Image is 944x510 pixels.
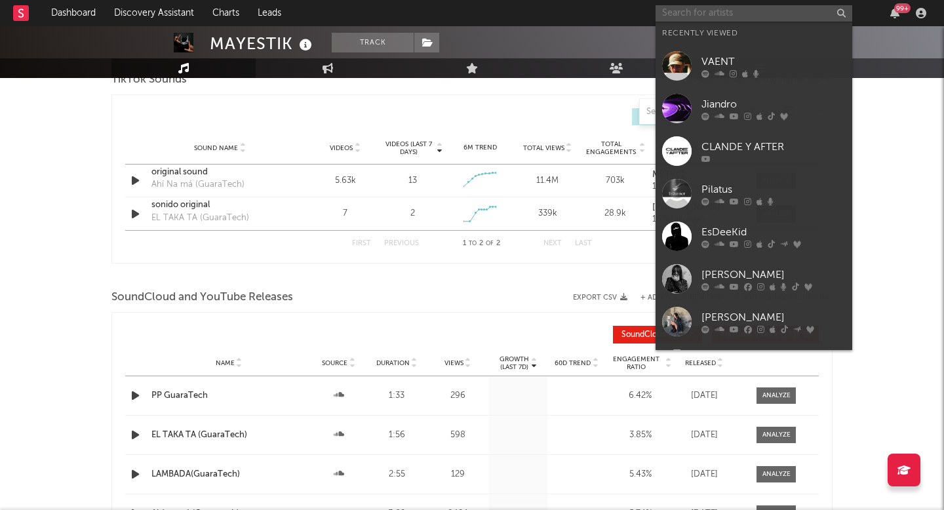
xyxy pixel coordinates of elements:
button: Next [543,240,562,247]
span: SoundCloud and YouTube Releases [111,290,293,305]
button: 99+ [890,8,899,18]
div: 339k [517,207,578,220]
div: 11.4M [517,174,578,187]
div: [DATE] [678,468,730,481]
strong: [PERSON_NAME] [652,203,720,212]
span: Name [216,359,235,367]
p: Growth [500,355,529,363]
a: PP GuaraTech [151,389,306,402]
a: ivri [656,343,852,385]
div: 1:56 [371,429,423,442]
span: Total Engagements [585,140,638,156]
a: [PERSON_NAME] [652,203,743,212]
div: 703k [585,174,646,187]
div: CLANDE Y AFTER [701,139,846,155]
div: 2:55 [371,468,423,481]
span: Videos [330,144,353,152]
span: Videos (last 7 days) [382,140,435,156]
div: [DATE] [678,389,730,402]
div: [DATE] [678,429,730,442]
button: SoundCloud(22) [613,326,702,343]
a: [PERSON_NAME] [656,300,852,343]
div: 28.9k [585,207,646,220]
div: 296 [429,389,486,402]
button: Export CSV [573,294,627,302]
div: Jiandro [701,96,846,112]
a: EsDeeKid [656,215,852,258]
span: TikTok Sounds [111,72,187,88]
a: [PERSON_NAME] [656,258,852,300]
strong: MBTV🎧 [652,170,686,179]
span: SoundCloud [621,331,666,339]
p: (Last 7d) [500,363,529,371]
div: MAYESTIK [210,33,315,54]
span: Duration [376,359,410,367]
div: Pilatus [701,182,846,197]
span: Total Views [523,144,564,152]
a: sonido original [151,199,288,212]
div: 1 2 2 [445,236,517,252]
div: 7 [315,207,376,220]
button: + Add YouTube Video [640,294,722,302]
span: to [469,241,477,246]
span: Views [444,359,463,367]
div: 5.63k [315,174,376,187]
input: Search by song name or URL [640,107,778,117]
a: Jiandro [656,87,852,130]
div: 99 + [894,3,911,13]
a: original sound [151,166,288,179]
div: EsDeeKid [701,224,846,240]
div: Recently Viewed [662,26,846,41]
span: Sound Name [194,144,238,152]
div: Ahí Na má (GuaraTech) [151,178,245,191]
a: EL TAKA TA (GuaraTech) [151,429,306,442]
button: Track [332,33,414,52]
span: of [486,241,494,246]
input: Search for artists [656,5,852,22]
div: 6M Trend [450,143,511,153]
div: [PERSON_NAME] [701,309,846,325]
button: Previous [384,240,419,247]
div: 2 [410,207,415,220]
button: First [352,240,371,247]
button: Last [575,240,592,247]
a: CLANDE Y AFTER [656,130,852,172]
div: 6.42 % [609,389,671,402]
a: LAMBADA(GuaraTech) [151,468,306,481]
div: 3.85 % [609,429,671,442]
span: Source [322,359,347,367]
div: 1:33 [371,389,423,402]
div: 149k followers [652,182,743,191]
a: MBTV🎧 [652,170,743,180]
span: ( 22 ) [621,331,682,339]
div: 129 [429,468,486,481]
a: Pilatus [656,172,852,215]
span: 60D Trend [555,359,591,367]
div: 13 [408,174,417,187]
span: Engagement Ratio [609,355,663,371]
div: 167k followers [652,215,743,224]
div: [PERSON_NAME] [701,267,846,283]
div: VAENT [701,54,846,69]
div: + Add YouTube Video [627,294,722,302]
div: EL TAKA TA (GuaraTech) [151,212,249,225]
div: 5.43 % [609,468,671,481]
span: Released [685,359,716,367]
a: VAENT [656,45,852,87]
div: 598 [429,429,486,442]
